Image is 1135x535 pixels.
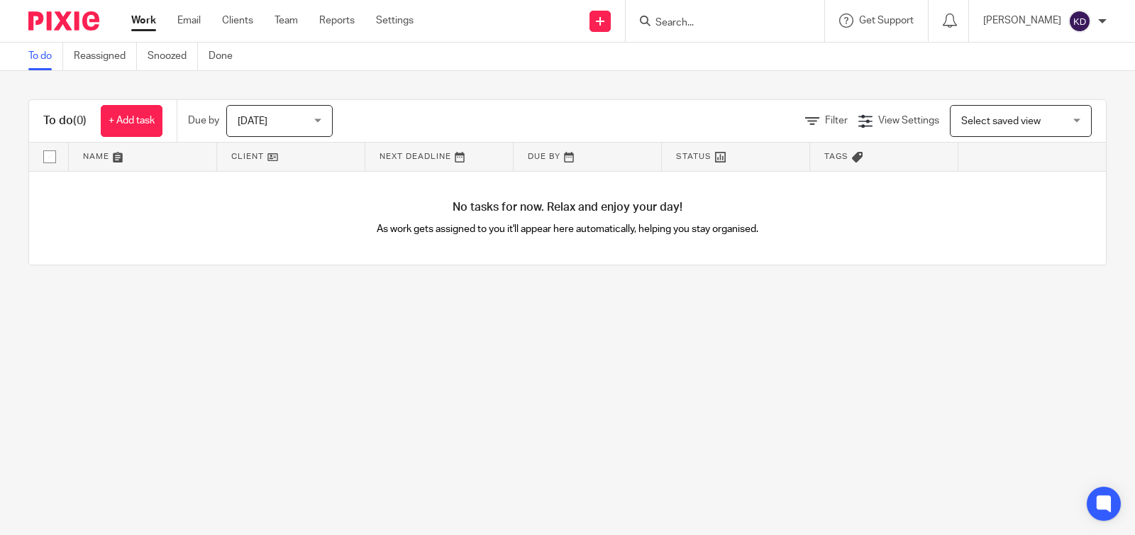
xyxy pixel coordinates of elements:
[73,115,87,126] span: (0)
[29,200,1106,215] h4: No tasks for now. Relax and enjoy your day!
[275,13,298,28] a: Team
[654,17,782,30] input: Search
[238,116,267,126] span: [DATE]
[131,13,156,28] a: Work
[43,114,87,128] h1: To do
[319,13,355,28] a: Reports
[825,116,848,126] span: Filter
[222,13,253,28] a: Clients
[101,105,162,137] a: + Add task
[859,16,914,26] span: Get Support
[1068,10,1091,33] img: svg%3E
[28,43,63,70] a: To do
[824,153,848,160] span: Tags
[299,222,837,236] p: As work gets assigned to you it'll appear here automatically, helping you stay organised.
[983,13,1061,28] p: [PERSON_NAME]
[961,116,1041,126] span: Select saved view
[177,13,201,28] a: Email
[878,116,939,126] span: View Settings
[188,114,219,128] p: Due by
[376,13,414,28] a: Settings
[209,43,243,70] a: Done
[74,43,137,70] a: Reassigned
[28,11,99,31] img: Pixie
[148,43,198,70] a: Snoozed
